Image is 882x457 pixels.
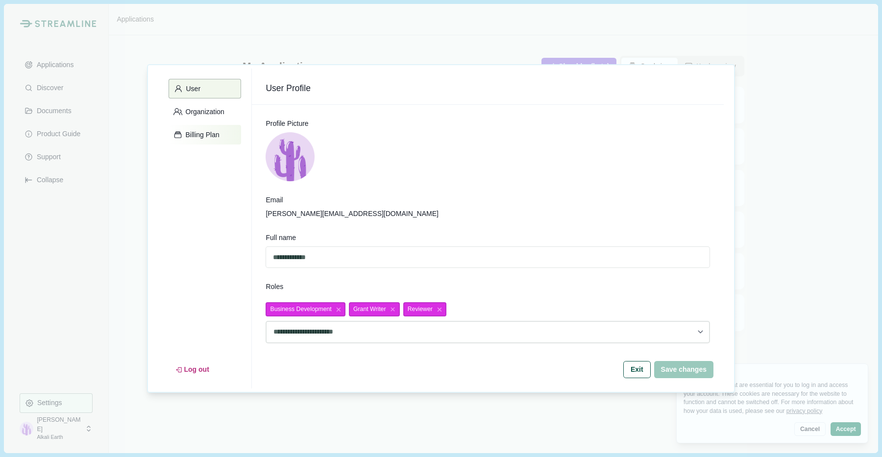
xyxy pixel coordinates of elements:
p: Organization [182,108,224,116]
p: User [183,85,201,93]
div: Profile Picture [266,119,710,129]
span: [PERSON_NAME][EMAIL_ADDRESS][DOMAIN_NAME] [266,209,710,219]
button: close [389,305,397,314]
button: Log out [169,361,216,378]
span: Grant Writer [353,306,386,313]
button: close [334,305,343,314]
div: Email [266,195,710,205]
button: Billing Plan [169,125,241,144]
span: User Profile [266,82,710,95]
button: Save changes [654,361,713,378]
img: profile picture [266,132,315,181]
div: Full name [266,233,710,243]
button: close [435,305,444,314]
div: Roles [266,282,710,292]
p: Billing Plan [182,131,220,139]
button: Exit [623,361,651,378]
span: Business Development [270,306,331,313]
button: Organization [169,102,241,121]
button: User [169,79,241,98]
span: Reviewer [408,306,433,313]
